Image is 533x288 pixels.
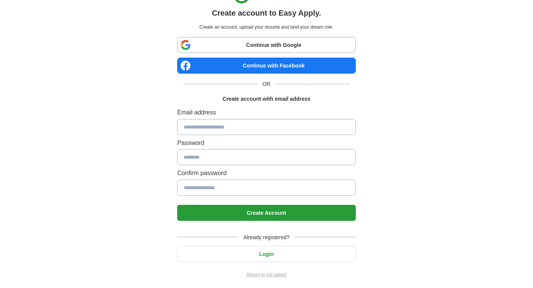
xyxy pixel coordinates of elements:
[177,271,355,278] a: Return to job advert
[212,7,321,19] h1: Create account to Easy Apply.
[179,24,354,31] p: Create an account, upload your resume and land your dream role.
[177,246,355,262] button: Login
[223,95,310,103] h1: Create account with email address
[177,58,355,74] a: Continue with Facebook
[177,138,355,148] label: Password
[177,37,355,53] a: Continue with Google
[177,168,355,178] label: Confirm password
[177,108,355,117] label: Email address
[258,80,275,88] span: OR
[177,205,355,221] button: Create Account
[239,233,294,241] span: Already registered?
[177,251,355,257] a: Login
